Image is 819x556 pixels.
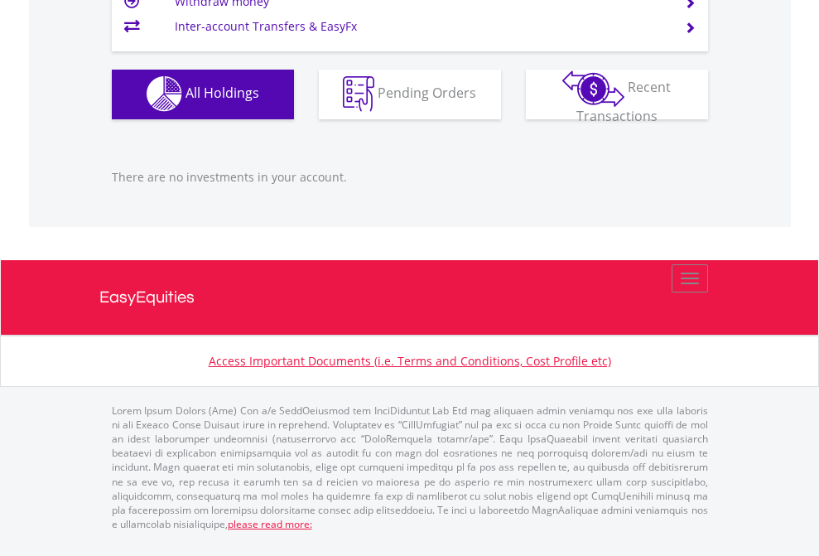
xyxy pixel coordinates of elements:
img: holdings-wht.png [147,76,182,112]
button: Recent Transactions [526,70,708,119]
a: EasyEquities [99,260,720,335]
a: please read more: [228,517,312,531]
img: pending_instructions-wht.png [343,76,374,112]
p: Lorem Ipsum Dolors (Ame) Con a/e SeddOeiusmod tem InciDiduntut Lab Etd mag aliquaen admin veniamq... [112,404,708,531]
span: Recent Transactions [576,78,672,125]
a: Access Important Documents (i.e. Terms and Conditions, Cost Profile etc) [209,353,611,369]
p: There are no investments in your account. [112,169,708,186]
span: Pending Orders [378,84,476,102]
button: All Holdings [112,70,294,119]
img: transactions-zar-wht.png [562,70,624,107]
button: Pending Orders [319,70,501,119]
span: All Holdings [185,84,259,102]
td: Inter-account Transfers & EasyFx [175,14,664,39]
